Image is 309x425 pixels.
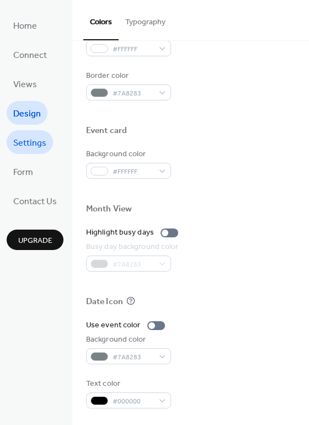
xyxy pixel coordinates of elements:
a: Design [7,101,47,125]
div: Event card [86,125,127,137]
span: Connect [13,47,47,64]
span: Settings [13,135,46,152]
span: Upgrade [18,235,52,247]
span: Design [13,105,41,123]
span: Contact Us [13,193,57,210]
div: Highlight busy days [86,227,154,238]
div: Use event color [86,320,141,331]
button: Upgrade [7,230,63,250]
div: Border color [86,70,169,82]
a: Views [7,72,44,95]
div: Background color [86,334,169,346]
span: #7A8283 [113,88,153,99]
span: #FFFFFF [113,166,153,178]
a: Connect [7,42,54,66]
div: Text color [86,378,169,390]
span: Home [13,18,37,35]
div: Background color [86,148,169,160]
div: Busy day background color [86,241,179,253]
a: Settings [7,130,53,154]
span: Form [13,164,33,181]
span: #FFFFFF [113,44,153,55]
div: Date Icon [86,296,123,308]
a: Home [7,13,44,37]
a: Form [7,160,40,183]
span: #000000 [113,396,153,407]
div: Month View [86,204,132,215]
span: Views [13,76,37,93]
a: Contact Us [7,189,63,212]
span: #7A8283 [113,352,153,363]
